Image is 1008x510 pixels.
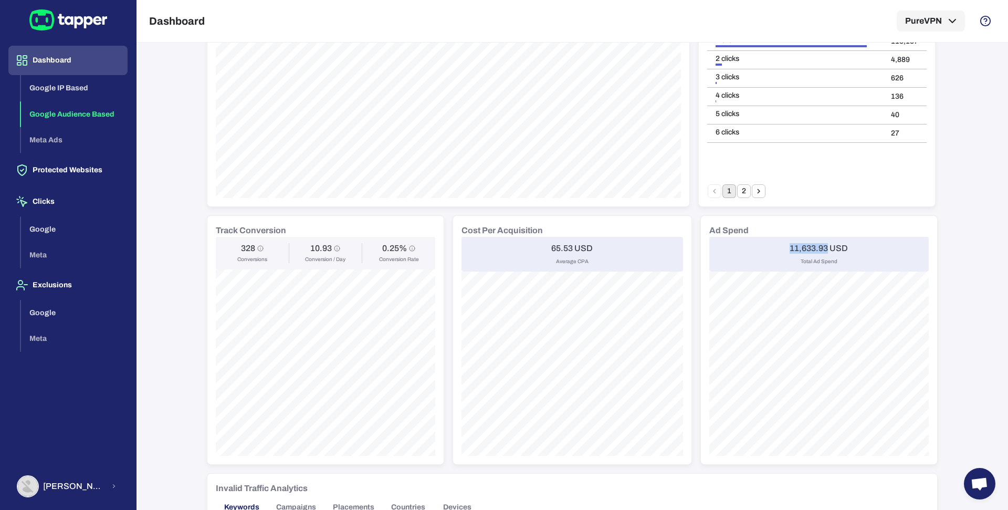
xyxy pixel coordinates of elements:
[305,256,345,263] span: Conversion / Day
[964,468,995,499] div: Open chat
[722,184,736,198] button: page 1
[883,50,927,69] td: 4,889
[18,476,38,496] img: Abdul Haseeb
[8,187,128,216] button: Clicks
[21,101,128,128] button: Google Audience Based
[21,307,128,316] a: Google
[43,481,104,492] span: [PERSON_NAME] [PERSON_NAME]
[883,106,927,124] td: 40
[883,69,927,87] td: 626
[8,46,128,75] button: Dashboard
[716,109,874,119] div: 5 clicks
[21,109,128,118] a: Google Audience Based
[737,184,751,198] button: Go to page 2
[8,196,128,205] a: Clicks
[21,224,128,233] a: Google
[716,128,874,137] div: 6 clicks
[897,11,965,32] button: PureVPN
[382,243,407,254] h6: 0.25%
[707,184,766,198] nav: pagination navigation
[334,245,340,252] svg: Conversion / Day
[716,54,874,64] div: 2 clicks
[551,243,593,254] h6: 65.53 USD
[716,91,874,100] div: 4 clicks
[709,224,749,237] h6: Ad Spend
[149,15,205,27] h5: Dashboard
[8,55,128,64] a: Dashboard
[8,471,128,502] button: Abdul Haseeb[PERSON_NAME] [PERSON_NAME]
[21,75,128,101] button: Google IP Based
[801,258,837,265] span: Total Ad Spend
[461,224,543,237] h6: Cost Per Acquisition
[883,87,927,106] td: 136
[556,258,589,265] span: Average CPA
[752,184,765,198] button: Go to next page
[21,300,128,326] button: Google
[409,245,415,252] svg: Conversion Rate
[237,256,267,263] span: Conversions
[883,124,927,142] td: 27
[216,224,286,237] h6: Track Conversion
[310,243,332,254] h6: 10.93
[8,155,128,185] button: Protected Websites
[8,165,128,174] a: Protected Websites
[241,243,255,254] h6: 328
[257,245,264,252] svg: Conversions
[8,280,128,289] a: Exclusions
[379,256,419,263] span: Conversion Rate
[790,243,848,254] h6: 11,633.93 USD
[216,482,308,495] h6: Invalid Traffic Analytics
[716,72,874,82] div: 3 clicks
[8,270,128,300] button: Exclusions
[21,216,128,243] button: Google
[21,83,128,92] a: Google IP Based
